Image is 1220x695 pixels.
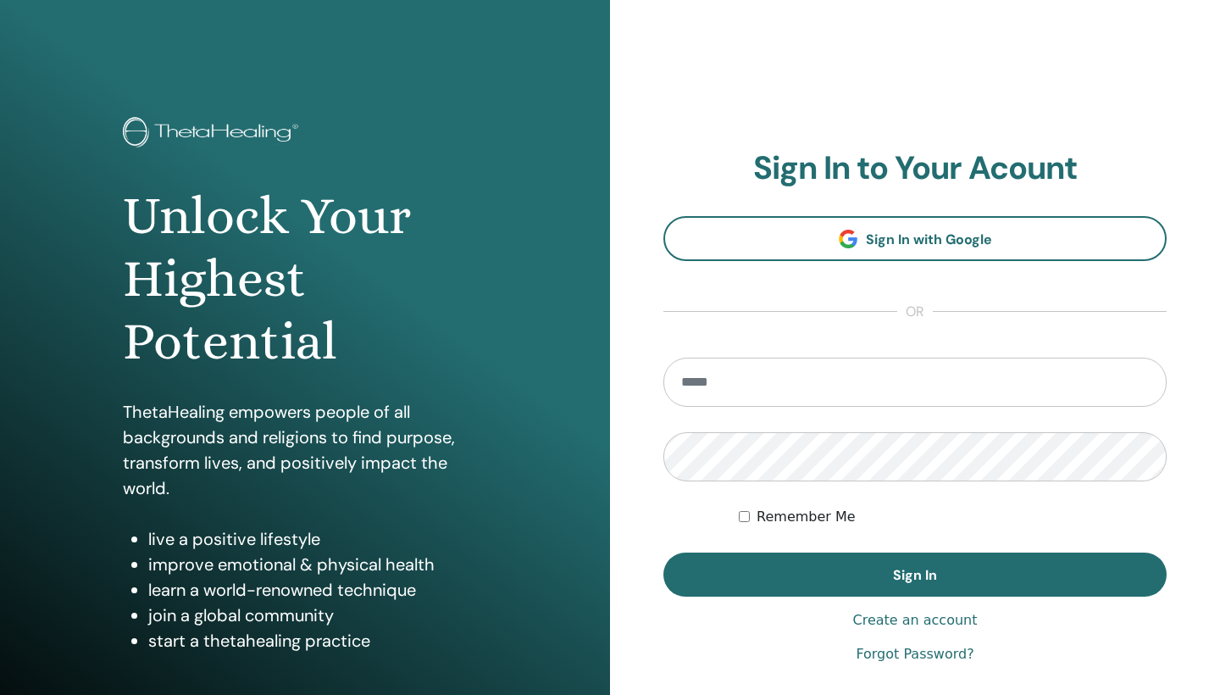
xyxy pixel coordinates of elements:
a: Sign In with Google [663,216,1167,261]
li: learn a world-renowned technique [148,577,487,603]
li: improve emotional & physical health [148,552,487,577]
div: Keep me authenticated indefinitely or until I manually logout [739,507,1167,527]
a: Create an account [852,610,977,631]
span: Sign In [893,566,937,584]
li: live a positive lifestyle [148,526,487,552]
li: start a thetahealing practice [148,628,487,653]
span: Sign In with Google [866,231,992,248]
a: Forgot Password? [856,644,973,664]
h2: Sign In to Your Acount [663,149,1167,188]
label: Remember Me [757,507,856,527]
p: ThetaHealing empowers people of all backgrounds and religions to find purpose, transform lives, a... [123,399,487,501]
button: Sign In [663,553,1167,597]
span: or [897,302,933,322]
h1: Unlock Your Highest Potential [123,185,487,374]
li: join a global community [148,603,487,628]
